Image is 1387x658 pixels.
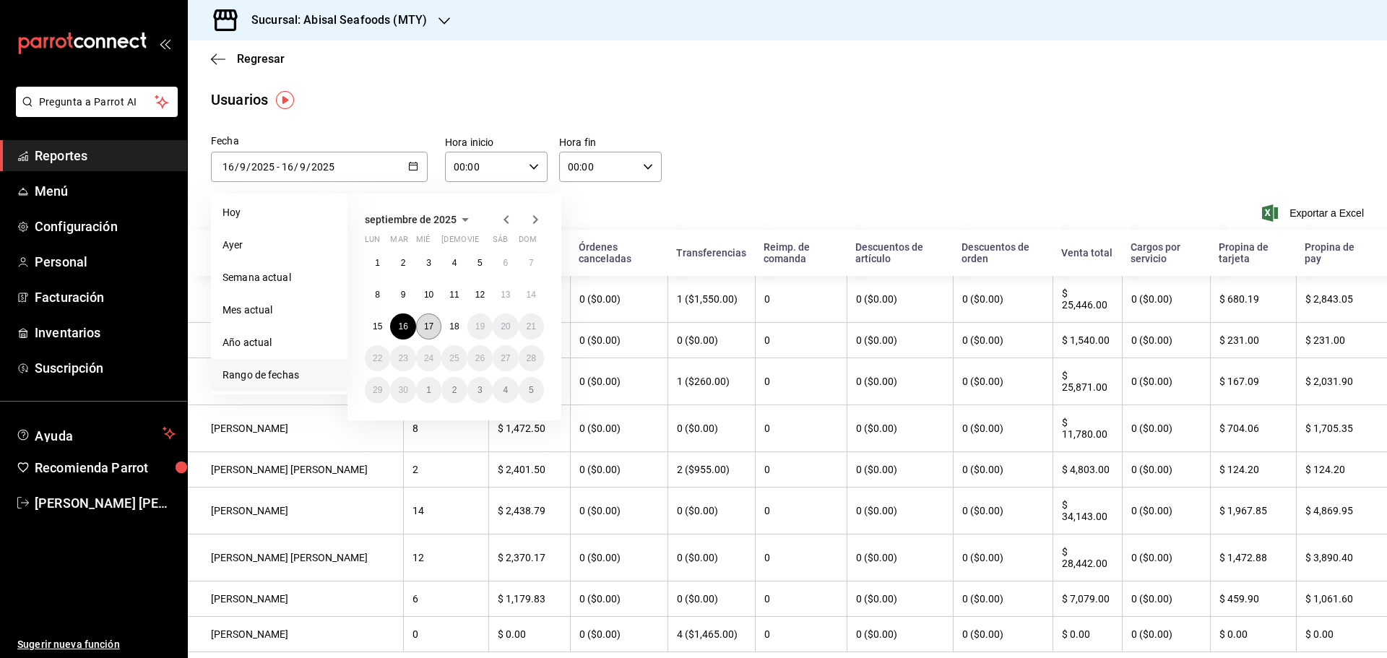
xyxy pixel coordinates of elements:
li: Ayer [211,229,347,261]
button: 3 de septiembre de 2025 [416,250,441,276]
th: $ 3,890.40 [1296,534,1387,581]
abbr: 2 de septiembre de 2025 [401,258,406,268]
button: Pregunta a Parrot AI [16,87,178,117]
button: 2 de octubre de 2025 [441,377,467,403]
input: Day [222,161,235,173]
th: Descuentos de orden [953,230,1053,276]
button: 10 de septiembre de 2025 [416,282,441,308]
button: 15 de septiembre de 2025 [365,313,390,339]
th: $ 0.00 [488,617,570,652]
abbr: 3 de septiembre de 2025 [426,258,431,268]
th: $ 0.00 [1296,617,1387,652]
th: Venta total [1053,230,1121,276]
span: / [306,161,311,173]
span: - [277,161,280,173]
abbr: 14 de septiembre de 2025 [527,290,536,300]
th: 0 ($0.00) [667,534,755,581]
th: 0 ($0.00) [1122,405,1210,452]
th: 8 [403,405,488,452]
li: Año actual [211,326,347,359]
input: Month [239,161,246,173]
th: $ 2,438.79 [488,488,570,534]
button: 7 de septiembre de 2025 [519,250,544,276]
th: [PERSON_NAME] [PERSON_NAME] [188,534,403,581]
th: 0 [755,581,847,617]
abbr: 9 de septiembre de 2025 [401,290,406,300]
abbr: viernes [467,235,479,250]
th: 0 ($0.00) [953,488,1053,534]
th: 0 ($0.00) [1122,488,1210,534]
button: Regresar [211,52,285,66]
th: Descuentos de artículo [847,230,952,276]
abbr: 28 de septiembre de 2025 [527,353,536,363]
th: $ 2,031.90 [1296,358,1387,405]
th: 0 ($0.00) [847,488,952,534]
th: 0 ($0.00) [953,276,1053,323]
button: 18 de septiembre de 2025 [441,313,467,339]
button: 14 de septiembre de 2025 [519,282,544,308]
input: Year [251,161,275,173]
button: 13 de septiembre de 2025 [493,282,518,308]
th: 2 ($955.00) [667,452,755,488]
th: Propina de tarjeta [1210,230,1296,276]
th: 0 ($0.00) [570,452,667,488]
button: 27 de septiembre de 2025 [493,345,518,371]
span: Pregunta a Parrot AI [39,95,155,110]
th: $ 1,472.88 [1210,534,1296,581]
input: Year [311,161,335,173]
th: $ 459.90 [1210,581,1296,617]
abbr: domingo [519,235,537,250]
button: 24 de septiembre de 2025 [416,345,441,371]
th: $ 1,472.50 [488,405,570,452]
abbr: 2 de octubre de 2025 [452,385,457,395]
th: $ 25,446.00 [1053,276,1121,323]
th: 0 ($0.00) [667,323,755,358]
th: 0 ($0.00) [1122,276,1210,323]
th: 0 [755,617,847,652]
abbr: 24 de septiembre de 2025 [424,353,433,363]
button: 22 de septiembre de 2025 [365,345,390,371]
th: [PERSON_NAME] [PERSON_NAME] [PERSON_NAME] [188,276,403,323]
abbr: 25 de septiembre de 2025 [449,353,459,363]
abbr: 6 de septiembre de 2025 [503,258,508,268]
span: Sugerir nueva función [17,637,176,652]
button: 29 de septiembre de 2025 [365,377,390,403]
button: Exportar a Excel [1265,204,1364,222]
abbr: 1 de octubre de 2025 [426,385,431,395]
th: 0 ($0.00) [953,452,1053,488]
th: 0 ($0.00) [953,534,1053,581]
span: septiembre de 2025 [365,214,457,225]
button: 2 de septiembre de 2025 [390,250,415,276]
span: Inventarios [35,323,176,342]
th: 0 [403,617,488,652]
th: 0 ($0.00) [570,323,667,358]
abbr: 5 de septiembre de 2025 [478,258,483,268]
abbr: 19 de septiembre de 2025 [475,321,485,332]
th: $ 34,143.00 [1053,488,1121,534]
th: 0 ($0.00) [570,617,667,652]
button: open_drawer_menu [159,38,170,49]
th: 6 [403,581,488,617]
th: 0 ($0.00) [1122,452,1210,488]
button: 5 de octubre de 2025 [519,377,544,403]
th: 0 ($0.00) [1122,581,1210,617]
abbr: 27 de septiembre de 2025 [501,353,510,363]
li: Semana actual [211,261,347,294]
abbr: jueves [441,235,527,250]
th: $ 124.20 [1210,452,1296,488]
button: 30 de septiembre de 2025 [390,377,415,403]
th: $ 2,401.50 [488,452,570,488]
th: 0 [755,323,847,358]
th: Transferencias [667,230,755,276]
th: 0 ($0.00) [847,617,952,652]
button: 6 de septiembre de 2025 [493,250,518,276]
span: [PERSON_NAME] [PERSON_NAME] [35,493,176,513]
th: 0 [755,276,847,323]
th: 0 ($0.00) [847,358,952,405]
th: 1 ($260.00) [667,358,755,405]
button: 17 de septiembre de 2025 [416,313,441,339]
button: 26 de septiembre de 2025 [467,345,493,371]
th: 0 ($0.00) [847,534,952,581]
button: 16 de septiembre de 2025 [390,313,415,339]
span: Reportes [35,146,176,165]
